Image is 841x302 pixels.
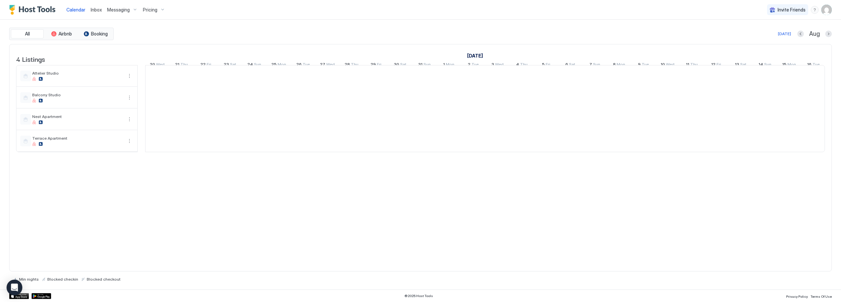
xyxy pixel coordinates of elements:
[611,60,627,70] a: September 8, 2025
[91,31,108,37] span: Booking
[490,60,505,70] a: September 3, 2025
[318,60,336,70] a: August 27, 2025
[806,60,821,70] a: September 16, 2025
[471,62,479,69] span: Tue
[443,62,445,69] span: 1
[91,6,102,13] a: Inbox
[666,62,674,69] span: Wed
[326,62,335,69] span: Wed
[446,62,454,69] span: Mon
[125,72,133,80] button: More options
[278,62,286,69] span: Mon
[200,62,206,69] span: 22
[125,115,133,123] button: More options
[638,62,641,69] span: 9
[797,31,804,37] button: Previous month
[351,62,358,69] span: Thu
[659,60,676,70] a: September 10, 2025
[125,115,133,123] div: menu
[247,62,253,69] span: 24
[787,62,796,69] span: Mon
[66,6,85,13] a: Calendar
[125,137,133,145] button: More options
[542,62,545,69] span: 5
[418,62,422,69] span: 31
[786,292,808,299] a: Privacy Policy
[466,60,480,70] a: September 2, 2025
[514,60,529,70] a: September 4, 2025
[778,31,791,37] div: [DATE]
[296,62,302,69] span: 26
[468,62,470,69] span: 2
[735,62,739,69] span: 13
[417,60,432,70] a: August 31, 2025
[593,62,600,69] span: Sun
[684,60,699,70] a: September 11, 2025
[589,62,592,69] span: 7
[32,71,123,76] span: Attelier Studio
[642,62,649,69] span: Tue
[271,62,277,69] span: 25
[733,60,748,70] a: September 13, 2025
[778,7,806,13] span: Invite Friends
[270,60,288,70] a: August 25, 2025
[686,62,689,69] span: 11
[661,62,665,69] span: 10
[546,62,550,69] span: Fri
[821,5,832,15] div: User profile
[343,60,360,70] a: August 28, 2025
[222,60,238,70] a: August 23, 2025
[295,60,311,70] a: August 26, 2025
[125,72,133,80] div: menu
[345,62,350,69] span: 28
[371,62,376,69] span: 29
[32,136,123,141] span: Terrace Apartment
[825,31,832,37] button: Next month
[32,293,51,299] a: Google Play Store
[16,54,45,64] span: 4 Listings
[810,294,832,298] span: Terms Of Use
[442,60,456,70] a: September 1, 2025
[757,60,773,70] a: September 14, 2025
[404,294,433,298] span: © 2025 Host Tools
[690,62,698,69] span: Thu
[564,60,577,70] a: September 6, 2025
[810,292,832,299] a: Terms Of Use
[156,62,165,69] span: Wed
[809,30,820,38] span: Aug
[58,31,72,37] span: Airbnb
[710,60,723,70] a: September 12, 2025
[617,62,625,69] span: Mon
[540,60,552,70] a: September 5, 2025
[87,277,121,282] span: Blocked checkout
[107,7,130,13] span: Messaging
[230,62,236,69] span: Sat
[588,60,602,70] a: September 7, 2025
[495,62,504,69] span: Wed
[711,62,716,69] span: 12
[613,62,616,69] span: 8
[377,62,381,69] span: Fri
[175,62,179,69] span: 21
[173,60,190,70] a: August 21, 2025
[392,60,408,70] a: August 30, 2025
[9,293,29,299] a: App Store
[423,62,431,69] span: Sun
[516,62,519,69] span: 4
[143,7,157,13] span: Pricing
[466,51,485,60] a: September 1, 2025
[565,62,568,69] span: 6
[32,114,123,119] span: Nest Apartment
[303,62,310,69] span: Tue
[207,62,211,69] span: Fri
[11,29,44,38] button: All
[32,92,123,97] span: Balcony Studio
[520,62,528,69] span: Thu
[394,62,399,69] span: 30
[199,60,213,70] a: August 22, 2025
[9,5,58,15] a: Host Tools Logo
[716,62,721,69] span: Fri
